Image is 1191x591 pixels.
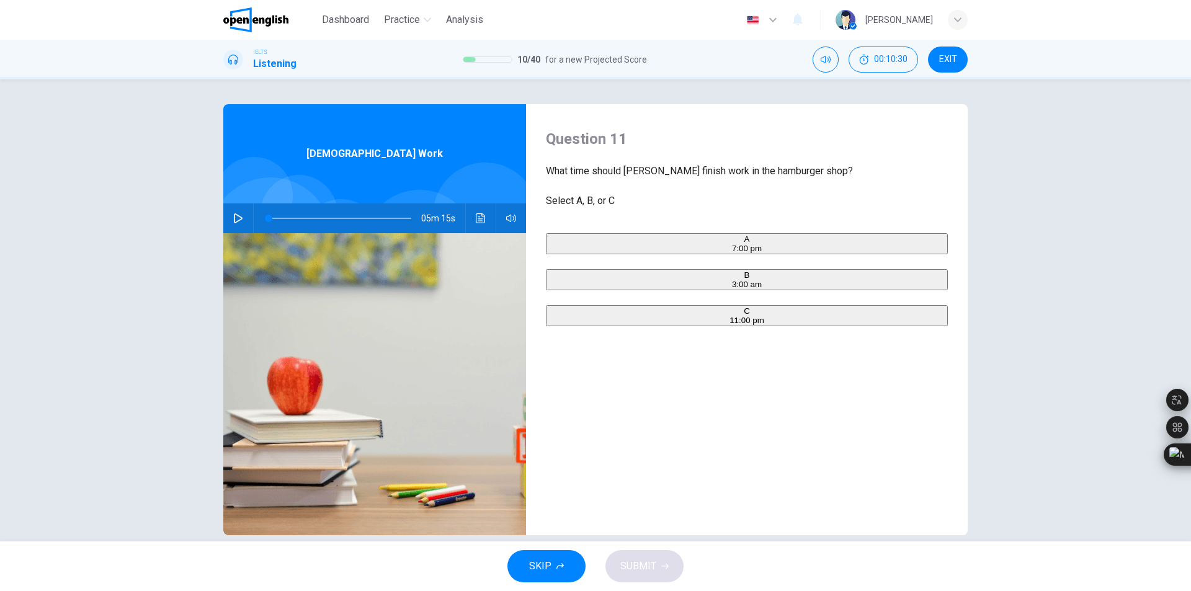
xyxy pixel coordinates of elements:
[317,9,374,31] button: Dashboard
[471,203,491,233] button: Click to see the audio transcription
[546,129,948,149] h4: Question 11
[874,55,908,64] span: 00:10:30
[322,12,369,27] span: Dashboard
[546,233,948,254] button: A7:00 pm
[939,55,957,64] span: EXIT
[732,280,762,289] span: 3:00 am
[546,269,948,290] button: B3:00 am
[928,47,968,73] button: EXIT
[546,164,948,208] span: What time should [PERSON_NAME] finish work in the hamburger shop? Select A, B, or C
[517,52,540,67] span: 10 / 40
[529,558,551,575] span: SKIP
[865,12,933,27] div: [PERSON_NAME]
[813,47,839,73] div: Mute
[446,12,483,27] span: Analysis
[253,56,297,71] h1: Listening
[223,7,317,32] a: OpenEnglish logo
[849,47,918,73] button: 00:10:30
[547,270,947,280] div: B
[421,203,465,233] span: 05m 15s
[306,146,443,161] span: [DEMOGRAPHIC_DATA] Work
[384,12,420,27] span: Practice
[507,550,586,582] button: SKIP
[547,306,947,316] div: C
[441,9,488,31] button: Analysis
[546,305,948,326] button: C11:00 pm
[729,316,764,325] span: 11:00 pm
[379,9,436,31] button: Practice
[253,48,267,56] span: IELTS
[836,10,855,30] img: Profile picture
[849,47,918,73] div: Hide
[223,233,526,535] img: Part-time Work
[223,7,288,32] img: OpenEnglish logo
[545,52,647,67] span: for a new Projected Score
[547,234,947,244] div: A
[732,244,762,253] span: 7:00 pm
[745,16,761,25] img: en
